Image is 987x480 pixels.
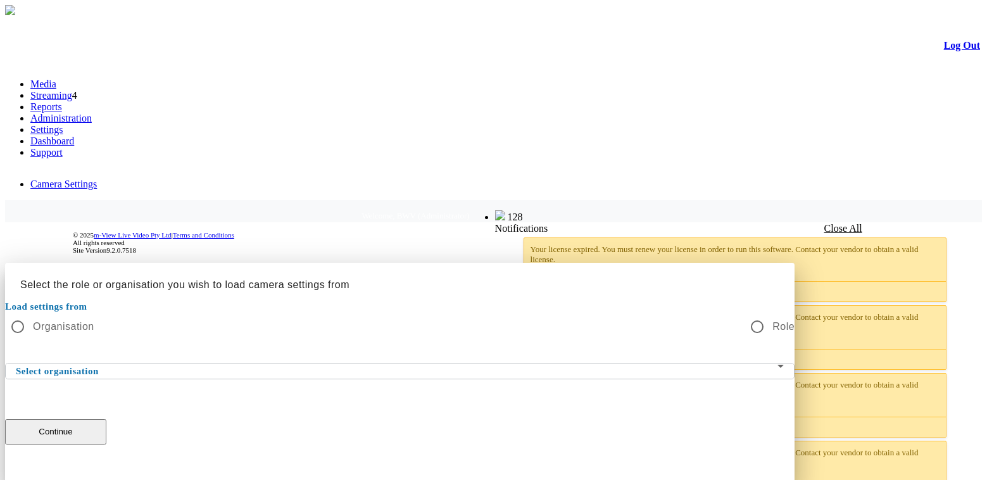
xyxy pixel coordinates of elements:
[824,223,862,234] a: Close All
[531,244,940,275] div: Your license expired. You must renew your license in order to run this software. Contact your ven...
[30,179,97,189] a: Camera Settings
[5,5,15,15] img: arrow-3.png
[30,147,63,158] a: Support
[30,79,56,89] a: Media
[30,101,62,112] a: Reports
[495,210,505,220] img: bell25.png
[30,124,63,135] a: Settings
[73,231,980,254] div: © 2025 | All rights reserved
[173,231,234,239] a: Terms and Conditions
[5,301,87,312] mat-label: Load settings from
[770,319,795,334] label: Role
[5,419,106,445] button: Continue
[106,246,136,254] span: 9.2.0.7518
[30,136,74,146] a: Dashboard
[72,90,77,101] span: 4
[5,263,795,298] h2: Select the role or organisation you wish to load camera settings from
[508,212,523,222] span: 128
[944,40,980,51] a: Log Out
[94,231,172,239] a: m-View Live Video Pty Ltd
[30,90,72,101] a: Streaming
[30,113,92,123] a: Administration
[30,319,94,334] label: Organisation
[13,224,64,261] img: DigiCert Secured Site Seal
[495,223,955,234] div: Notifications
[73,246,980,254] div: Site Version
[361,211,469,220] span: Welcome, BWV (Administrator)
[5,314,795,339] mat-radio-group: Select an option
